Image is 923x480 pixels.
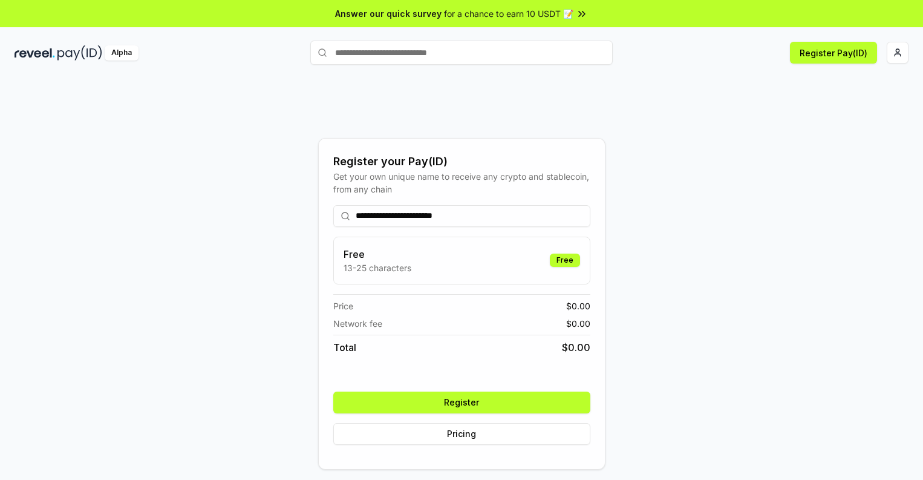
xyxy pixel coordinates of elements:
[333,423,590,445] button: Pricing
[333,317,382,330] span: Network fee
[333,300,353,312] span: Price
[562,340,590,355] span: $ 0.00
[566,300,590,312] span: $ 0.00
[344,247,411,261] h3: Free
[57,45,102,61] img: pay_id
[333,392,590,413] button: Register
[444,7,573,20] span: for a chance to earn 10 USDT 📝
[550,254,580,267] div: Free
[333,340,356,355] span: Total
[105,45,139,61] div: Alpha
[333,170,590,196] div: Get your own unique name to receive any crypto and stablecoin, from any chain
[790,42,877,64] button: Register Pay(ID)
[335,7,442,20] span: Answer our quick survey
[15,45,55,61] img: reveel_dark
[566,317,590,330] span: $ 0.00
[344,261,411,274] p: 13-25 characters
[333,153,590,170] div: Register your Pay(ID)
